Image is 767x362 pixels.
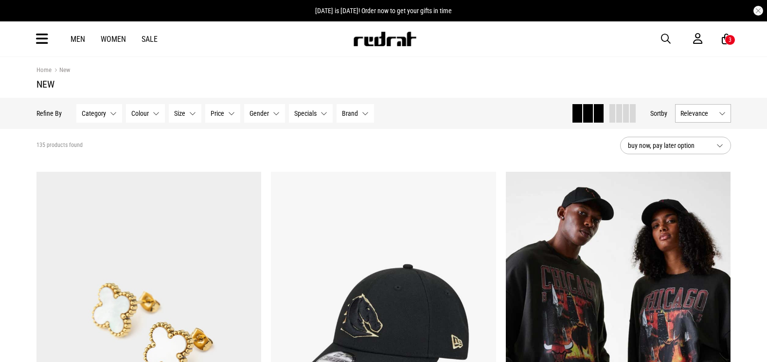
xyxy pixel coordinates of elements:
img: Redrat logo [353,32,417,46]
span: Relevance [680,109,715,117]
span: Price [211,109,224,117]
button: Gender [244,104,285,123]
span: Brand [342,109,358,117]
p: Refine By [36,109,62,117]
span: Gender [250,109,269,117]
a: Home [36,66,52,73]
a: Sale [142,35,158,44]
button: Category [76,104,122,123]
button: Relevance [675,104,731,123]
a: Men [71,35,85,44]
span: buy now, pay later option [628,140,709,151]
span: Size [174,109,185,117]
button: Sortby [650,108,667,119]
span: 135 products found [36,142,83,149]
a: Women [101,35,126,44]
button: Brand [337,104,374,123]
button: Colour [126,104,165,123]
span: Specials [294,109,317,117]
button: Price [205,104,240,123]
button: Specials [289,104,333,123]
span: [DATE] is [DATE]! Order now to get your gifts in time [315,7,452,15]
a: New [52,66,70,75]
button: buy now, pay later option [620,137,731,154]
span: by [661,109,667,117]
a: 3 [722,34,731,44]
button: Size [169,104,201,123]
span: Colour [131,109,149,117]
h1: New [36,78,731,90]
div: 3 [729,36,731,43]
span: Category [82,109,106,117]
